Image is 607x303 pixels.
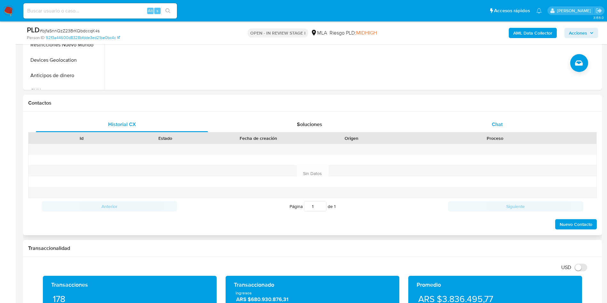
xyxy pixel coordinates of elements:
input: Buscar usuario o caso... [23,7,177,15]
div: MLA [311,29,327,36]
button: AML Data Collector [509,28,557,38]
div: Estado [128,135,203,141]
div: Id [44,135,119,141]
span: s [156,8,158,14]
button: Anterior [42,201,177,211]
a: Salir [595,7,602,14]
button: Siguiente [448,201,583,211]
p: mariaeugenia.sanchez@mercadolibre.com [557,8,593,14]
p: OPEN - IN REVIEW STAGE I [248,28,308,37]
button: Anticipos de dinero [25,68,105,83]
span: Chat [492,121,503,128]
b: Person ID [27,35,44,41]
span: Alt [148,8,153,14]
button: CVU [25,83,105,99]
span: Acciones [569,28,587,38]
span: MIDHIGH [356,29,377,36]
span: # bjfaSnnQzZ23BrKQbdccqK4s [40,28,100,34]
button: Nuevo Contacto [555,219,597,229]
button: Devices Geolocation [25,52,105,68]
span: Nuevo Contacto [560,220,592,229]
span: Accesos rápidos [494,7,530,14]
div: Proceso [398,135,592,141]
h1: Transaccionalidad [28,245,597,251]
span: Página de [290,201,336,211]
div: Fecha de creación [212,135,305,141]
a: Notificaciones [536,8,542,13]
button: Restricciones Nuevo Mundo [25,37,105,52]
h1: Contactos [28,100,597,106]
button: Acciones [564,28,598,38]
span: 1 [334,203,336,210]
button: search-icon [161,6,174,15]
a: 92f3a44600d8328bfdde3ed21be0bc4c [46,35,120,41]
span: Historial CX [108,121,136,128]
b: PLD [27,25,40,35]
span: Riesgo PLD: [330,29,377,36]
b: AML Data Collector [513,28,552,38]
span: Soluciones [297,121,322,128]
div: Origen [314,135,389,141]
span: 3.155.0 [593,15,604,20]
